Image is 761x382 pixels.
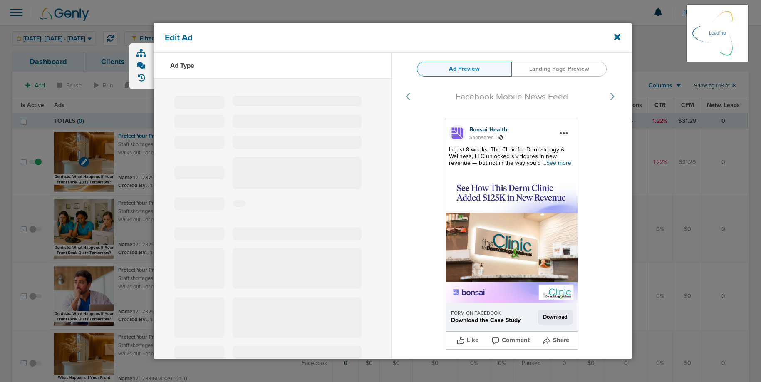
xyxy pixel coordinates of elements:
div: Download the Case Study [451,317,528,324]
span: In just 8 weeks, The Clinic for Dermatology & Wellness, LLC unlocked six figures in new revenue —... [449,146,565,166]
span: ...See more [543,159,571,166]
span: . [494,133,498,140]
h3: Ad Type [170,62,194,70]
span: Sponsored [469,134,494,141]
img: 9vRuHEAAAABklEQVQDAIJWFUzR3KxzAAAAAElFTkSuQmCC [446,171,578,303]
span: Facebook Mobile News Feed [456,92,568,102]
div: Bonsai Health [469,126,575,134]
span: Share [553,336,569,345]
span: Comment [502,336,530,345]
span: Like [467,336,478,345]
p: Loading [709,28,726,38]
a: Ad Preview [417,62,512,77]
a: Landing Page Preview [512,62,607,77]
img: 480495764_122102960948767380_3840385194016961003_n.jpg [449,125,466,141]
div: FORM ON FACEBOOK [451,310,528,317]
img: svg+xml;charset=UTF-8,%3Csvg%20width%3D%22125%22%20height%3D%2250%22%20xmlns%3D%22http%3A%2F%2Fww... [392,82,632,179]
span: Download [538,310,573,325]
h4: Edit Ad [165,32,575,43]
